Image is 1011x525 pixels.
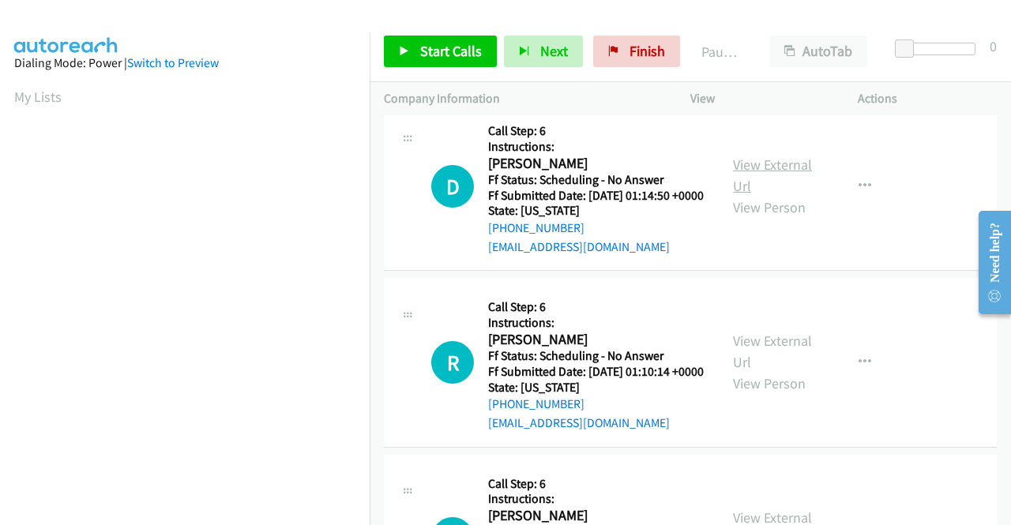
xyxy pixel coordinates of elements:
h2: [PERSON_NAME] [488,155,699,173]
h5: Instructions: [488,491,704,507]
iframe: Resource Center [966,200,1011,325]
span: Next [540,42,568,60]
p: View [690,89,829,108]
button: AutoTab [769,36,867,67]
h2: [PERSON_NAME] [488,331,699,349]
a: View Person [733,374,806,392]
h5: State: [US_STATE] [488,380,704,396]
button: Next [504,36,583,67]
h5: Call Step: 6 [488,476,704,492]
h5: Call Step: 6 [488,299,704,315]
a: View Person [733,198,806,216]
h5: Ff Submitted Date: [DATE] 01:14:50 +0000 [488,188,704,204]
span: Start Calls [420,42,482,60]
a: [EMAIL_ADDRESS][DOMAIN_NAME] [488,239,670,254]
a: Switch to Preview [127,55,219,70]
span: Finish [630,42,665,60]
h5: Instructions: [488,139,704,155]
h1: D [431,165,474,208]
h5: Ff Status: Scheduling - No Answer [488,348,704,364]
div: The call is yet to be attempted [431,165,474,208]
a: View External Url [733,156,812,195]
div: The call is yet to be attempted [431,341,474,384]
p: Actions [858,89,997,108]
h5: Ff Status: Scheduling - No Answer [488,172,704,188]
a: My Lists [14,88,62,106]
a: [EMAIL_ADDRESS][DOMAIN_NAME] [488,415,670,430]
div: 0 [990,36,997,57]
div: Delay between calls (in seconds) [903,43,975,55]
a: [PHONE_NUMBER] [488,396,584,411]
a: View External Url [733,332,812,371]
h5: Call Step: 6 [488,123,704,139]
h5: Ff Submitted Date: [DATE] 01:10:14 +0000 [488,364,704,380]
h5: Instructions: [488,315,704,331]
p: Paused [701,41,741,62]
h2: [PERSON_NAME] [488,507,699,525]
h1: R [431,341,474,384]
a: [PHONE_NUMBER] [488,220,584,235]
div: Dialing Mode: Power | [14,54,355,73]
h5: State: [US_STATE] [488,203,704,219]
a: Start Calls [384,36,497,67]
a: Finish [593,36,680,67]
p: Company Information [384,89,662,108]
